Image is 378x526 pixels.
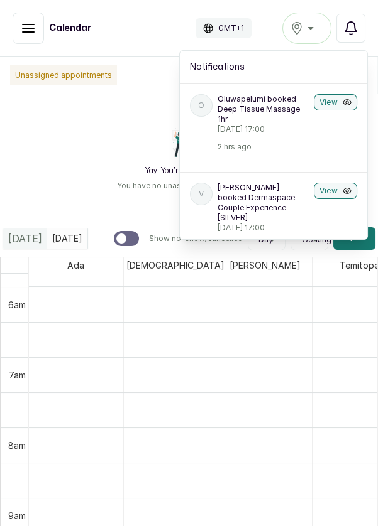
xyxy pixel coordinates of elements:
div: 8am [6,439,28,452]
div: [DATE] [3,228,47,249]
p: O [198,100,204,110]
p: Unassigned appointments [10,65,117,85]
p: Show no-show/cancelled [149,233,243,244]
span: [DEMOGRAPHIC_DATA] [124,257,227,273]
p: [PERSON_NAME] booked Dermaspace Couple Experience [SILVER] [218,183,309,223]
span: [PERSON_NAME] [227,257,303,273]
div: 7am [6,368,28,382]
button: View [314,94,357,110]
div: 6am [6,298,28,311]
p: You have no unassigned appointments. [117,181,261,191]
p: [DATE] 17:00 [218,124,309,134]
button: View [314,183,357,199]
span: Ada [65,257,87,273]
p: V [199,189,204,199]
span: [DATE] [8,231,42,246]
p: Oluwapelumi booked Deep Tissue Massage - 1hr [218,94,309,124]
h2: Notifications [190,61,357,73]
h1: Calendar [49,22,91,35]
p: GMT+1 [218,23,244,33]
h2: Yay! You’re all caught up! [145,166,233,176]
p: [DATE] 17:00 [218,223,309,233]
div: 9am [6,509,28,522]
p: 2 hrs ago [218,142,309,152]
